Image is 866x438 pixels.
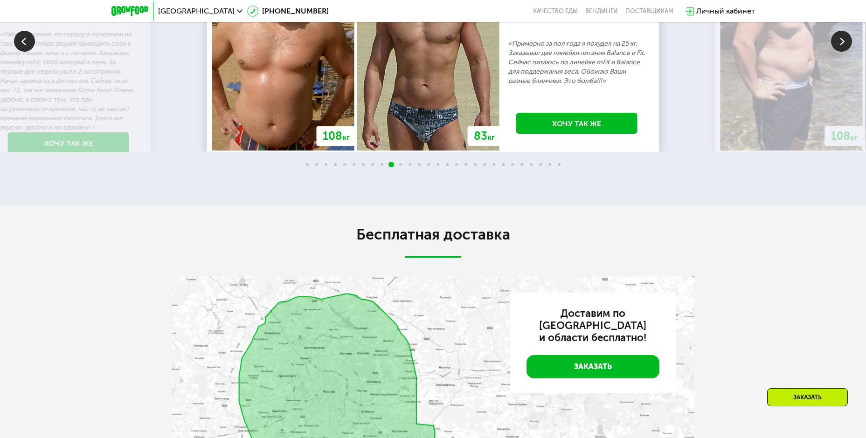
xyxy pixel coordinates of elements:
div: поставщикам [625,7,673,15]
h3: Доставим по [GEOGRAPHIC_DATA] и области бесплатно! [527,308,659,344]
a: Заказать [527,355,659,378]
a: Вендинги [585,7,618,15]
a: Качество еды [533,7,578,15]
img: Slide left [14,31,35,52]
div: Личный кабинет [696,6,755,17]
p: «Примерно за пол года я похудел на 25 кг. Заказывал две линейки питания Balance и Fit. Сейчас пит... [508,39,645,86]
span: кг [342,133,350,142]
div: Заказать [767,388,848,406]
a: [PHONE_NUMBER] [247,6,329,17]
span: кг [487,133,495,142]
a: Хочу так же [8,132,129,153]
div: 108 [825,126,864,146]
div: 108 [317,126,356,146]
div: 83 [468,126,501,146]
span: [GEOGRAPHIC_DATA] [158,7,235,15]
span: кг [851,133,858,142]
img: Slide right [831,31,852,52]
h2: Бесплатная доставка [172,225,694,244]
a: Хочу так же [516,113,637,134]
